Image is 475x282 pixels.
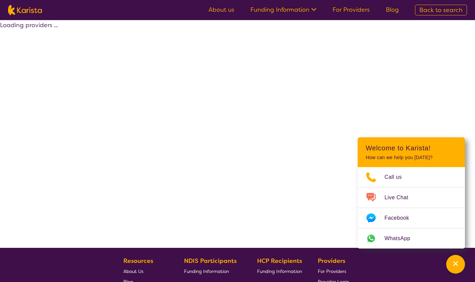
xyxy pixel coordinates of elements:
a: About us [209,6,234,14]
a: About Us [123,266,168,276]
span: Facebook [384,213,417,223]
span: Back to search [419,6,463,14]
span: Funding Information [184,268,229,274]
span: About Us [123,268,143,274]
b: NDIS Participants [184,257,237,265]
span: Funding Information [257,268,302,274]
h2: Welcome to Karista! [366,144,457,152]
a: Back to search [415,5,467,15]
a: Blog [386,6,399,14]
a: Funding Information [184,266,242,276]
span: Live Chat [384,193,416,203]
span: Call us [384,172,410,182]
a: Funding Information [250,6,316,14]
button: Channel Menu [446,255,465,274]
a: For Providers [333,6,370,14]
span: WhatsApp [384,233,418,243]
span: For Providers [318,268,346,274]
a: Funding Information [257,266,302,276]
img: Karista logo [8,5,42,15]
b: Providers [318,257,345,265]
ul: Choose channel [358,167,465,249]
a: Web link opens in a new tab. [358,228,465,249]
div: Channel Menu [358,137,465,249]
p: How can we help you [DATE]? [366,155,457,160]
b: HCP Recipients [257,257,302,265]
a: For Providers [318,266,349,276]
b: Resources [123,257,153,265]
